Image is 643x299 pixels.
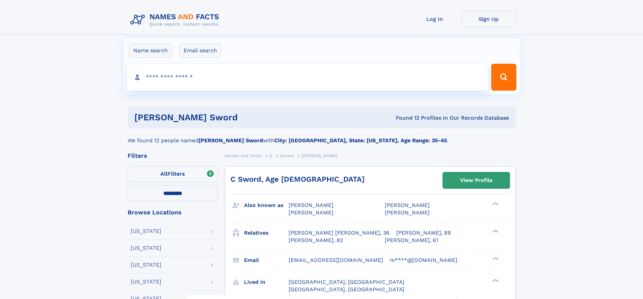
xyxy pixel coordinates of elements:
[128,128,516,145] div: We found 12 people named with .
[443,172,510,188] a: View Profile
[462,11,516,27] a: Sign Up
[280,151,294,160] a: Sword
[231,175,365,183] a: C Sword, Age [DEMOGRAPHIC_DATA]
[460,173,492,188] div: View Profile
[289,286,404,293] span: [GEOGRAPHIC_DATA], [GEOGRAPHIC_DATA]
[269,151,272,160] a: S
[396,229,451,237] a: [PERSON_NAME], 89
[128,166,218,182] label: Filters
[131,245,161,251] div: [US_STATE]
[289,202,333,208] span: [PERSON_NAME]
[280,153,294,158] span: Sword
[128,11,225,29] img: Logo Names and Facts
[491,202,499,206] div: ❯
[127,64,488,91] input: search input
[301,153,338,158] span: [PERSON_NAME]
[491,229,499,233] div: ❯
[131,262,161,268] div: [US_STATE]
[317,114,509,122] div: Found 12 Profiles In Our Records Database
[131,279,161,285] div: [US_STATE]
[179,43,221,58] label: Email search
[491,64,516,91] button: Search Button
[244,227,289,239] h3: Relatives
[244,255,289,266] h3: Email
[385,209,430,216] span: [PERSON_NAME]
[289,279,404,285] span: [GEOGRAPHIC_DATA], [GEOGRAPHIC_DATA]
[385,237,438,244] a: [PERSON_NAME], 61
[128,209,218,215] div: Browse Locations
[491,278,499,282] div: ❯
[160,171,167,177] span: All
[134,113,317,122] h1: [PERSON_NAME] Sword
[289,257,383,263] span: [EMAIL_ADDRESS][DOMAIN_NAME]
[128,153,218,159] div: Filters
[131,229,161,234] div: [US_STATE]
[198,137,263,144] b: [PERSON_NAME] Sword
[225,151,262,160] a: Names and Facts
[244,200,289,211] h3: Also known as
[491,256,499,261] div: ❯
[385,202,430,208] span: [PERSON_NAME]
[289,229,390,237] a: [PERSON_NAME] [PERSON_NAME], 36
[289,209,333,216] span: [PERSON_NAME]
[129,43,172,58] label: Name search
[269,153,272,158] span: S
[289,237,343,244] a: [PERSON_NAME], 82
[244,276,289,288] h3: Lived in
[408,11,462,27] a: Log In
[274,137,447,144] b: City: [GEOGRAPHIC_DATA], State: [US_STATE], Age Range: 35-45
